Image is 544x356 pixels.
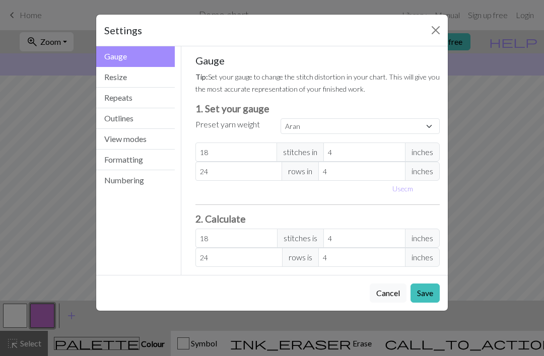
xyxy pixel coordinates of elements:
span: stitches is [277,229,324,248]
span: rows is [282,248,319,267]
button: Gauge [96,46,175,67]
button: Resize [96,67,175,88]
small: Set your gauge to change the stitch distortion in your chart. This will give you the most accurat... [195,73,440,93]
span: stitches in [277,143,324,162]
h3: 1. Set your gauge [195,103,440,114]
span: inches [405,143,440,162]
button: Usecm [388,181,418,196]
button: Formatting [96,150,175,170]
button: Numbering [96,170,175,190]
button: Close [428,22,444,38]
button: Cancel [370,283,406,303]
span: inches [405,248,440,267]
label: Preset yarn weight [195,118,260,130]
h3: 2. Calculate [195,213,440,225]
button: Outlines [96,108,175,129]
button: Repeats [96,88,175,108]
h5: Settings [104,23,142,38]
button: View modes [96,129,175,150]
span: rows in [282,162,319,181]
span: inches [405,229,440,248]
span: inches [405,162,440,181]
h5: Gauge [195,54,440,66]
strong: Tip: [195,73,208,81]
button: Save [411,283,440,303]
